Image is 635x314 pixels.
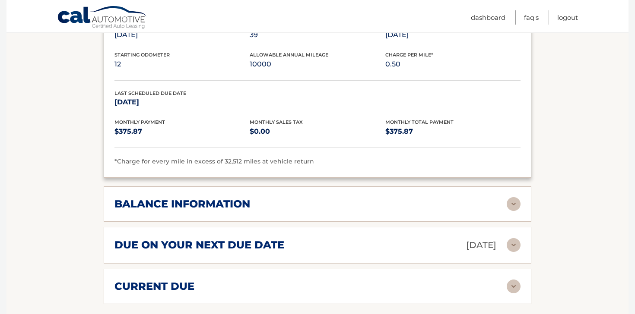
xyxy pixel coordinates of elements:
a: Logout [557,10,578,25]
p: 10000 [250,58,385,70]
img: accordion-rest.svg [507,279,521,293]
span: Starting Odometer [114,52,170,58]
span: Charge Per Mile* [385,52,433,58]
p: 39 [250,29,385,41]
p: $0.00 [250,126,385,138]
a: FAQ's [524,10,539,25]
p: 0.50 [385,58,521,70]
a: Dashboard [471,10,505,25]
p: 12 [114,58,250,70]
p: $375.87 [114,126,250,138]
span: Last Scheduled Due Date [114,90,186,96]
span: Monthly Sales Tax [250,119,303,125]
p: [DATE] [466,238,496,253]
a: Cal Automotive [57,6,148,31]
p: $375.87 [385,126,521,138]
h2: current due [114,280,194,293]
h2: due on your next due date [114,239,284,251]
p: [DATE] [114,96,250,108]
p: [DATE] [385,29,521,41]
h2: balance information [114,198,250,210]
span: Allowable Annual Mileage [250,52,328,58]
span: Monthly Payment [114,119,165,125]
span: Monthly Total Payment [385,119,454,125]
img: accordion-rest.svg [507,197,521,211]
p: [DATE] [114,29,250,41]
span: *Charge for every mile in excess of 32,512 miles at vehicle return [114,157,314,165]
img: accordion-rest.svg [507,238,521,252]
